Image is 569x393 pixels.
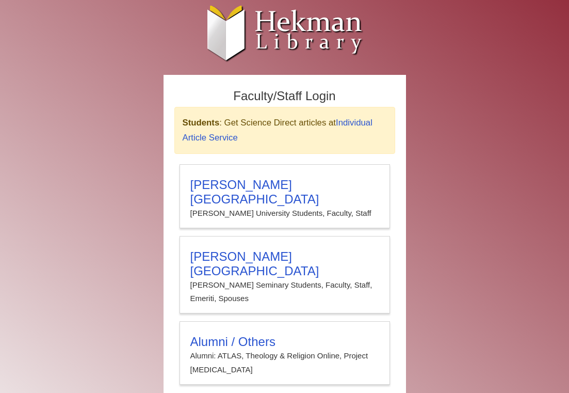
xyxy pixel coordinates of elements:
a: [PERSON_NAME][GEOGRAPHIC_DATA][PERSON_NAME] Seminary Students, Faculty, Staff, Emeriti, Spouses [180,236,390,314]
p: Alumni: ATLAS, Theology & Religion Online, Project [MEDICAL_DATA] [190,349,379,376]
h3: [PERSON_NAME][GEOGRAPHIC_DATA] [190,249,379,278]
b: Students [183,118,220,128]
h2: Faculty/Staff Login [174,86,395,107]
h3: Alumni / Others [190,335,379,349]
h3: [PERSON_NAME][GEOGRAPHIC_DATA] [190,178,379,207]
div: : Get Science Direct articles at [174,107,395,154]
p: [PERSON_NAME] Seminary Students, Faculty, Staff, Emeriti, Spouses [190,278,379,306]
summary: Alumni / OthersAlumni: ATLAS, Theology & Religion Online, Project [MEDICAL_DATA] [190,335,379,376]
a: [PERSON_NAME][GEOGRAPHIC_DATA][PERSON_NAME] University Students, Faculty, Staff [180,164,390,228]
p: [PERSON_NAME] University Students, Faculty, Staff [190,207,379,220]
